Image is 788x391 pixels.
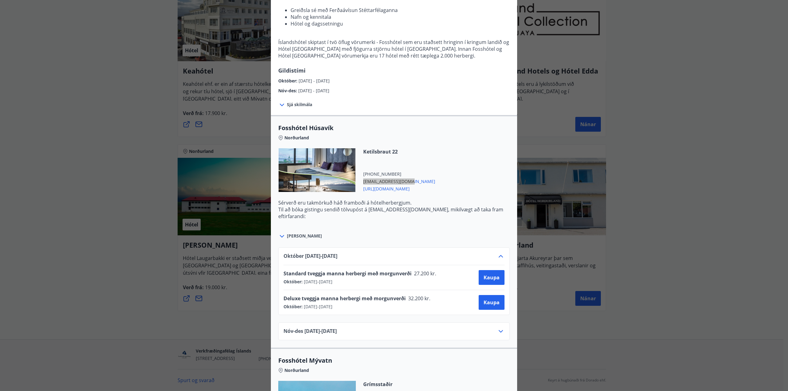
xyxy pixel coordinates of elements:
span: Deluxe tveggja manna herbergi með morgunverði [283,295,406,302]
span: 32.200 kr. [406,295,432,302]
li: Nafn og kennitala [291,14,510,20]
li: Hótel og dagssetningu [291,20,510,27]
span: [PERSON_NAME] [287,233,322,239]
span: 27.200 kr. [412,270,438,277]
p: Íslandshótel skiptast í tvö öflug vörumerki - Fosshótel sem eru staðsett hringinn í kringum landi... [278,39,510,59]
span: Norðurland [284,135,309,141]
span: Gildistími [278,67,306,74]
span: Nóv-des : [278,88,298,94]
span: [DATE] - [DATE] [299,78,330,84]
span: [DATE] - [DATE] [298,88,329,94]
p: Til að bóka gistingu sendið tölvupóst á [EMAIL_ADDRESS][DOMAIN_NAME], mikilvægt að taka fram efti... [278,206,510,220]
p: Sérverð eru takmörkuð háð framboði á hótelherbergjum. [278,199,510,206]
span: Standard tveggja manna herbergi með morgunverði [283,270,412,277]
li: Greiðsla sé með Ferðaávísun Stéttarfélaganna [291,225,510,231]
span: Fosshótel Húsavík [278,124,510,132]
button: Kaupa [479,270,505,285]
span: [PHONE_NUMBER] [363,171,435,177]
span: [EMAIL_ADDRESS][DOMAIN_NAME] [363,177,435,185]
span: Október : [278,78,299,84]
li: Greiðsla sé með Ferðaávísun Stéttarfélaganna [291,7,510,14]
span: Október : [283,279,303,285]
span: [URL][DOMAIN_NAME] [363,185,435,192]
span: Ketilsbraut 22 [363,148,435,155]
span: Október [DATE] - [DATE] [283,253,337,260]
span: Sjá skilmála [287,102,312,108]
span: Kaupa [484,274,500,281]
span: [DATE] - [DATE] [303,279,332,285]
